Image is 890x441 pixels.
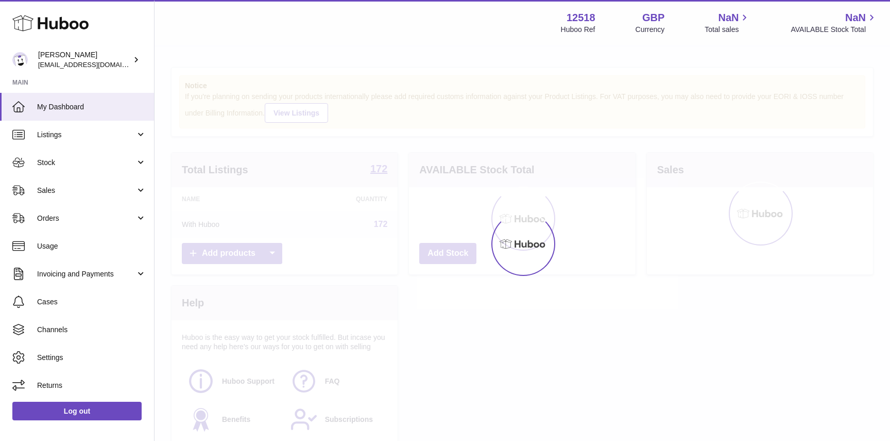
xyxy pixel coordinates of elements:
[561,25,595,35] div: Huboo Ref
[718,11,739,25] span: NaN
[37,353,146,363] span: Settings
[37,241,146,251] span: Usage
[705,25,750,35] span: Total sales
[37,269,135,279] span: Invoicing and Payments
[642,11,664,25] strong: GBP
[37,158,135,168] span: Stock
[37,130,135,140] span: Listings
[12,402,142,420] a: Log out
[37,297,146,307] span: Cases
[845,11,866,25] span: NaN
[567,11,595,25] strong: 12518
[791,11,878,35] a: NaN AVAILABLE Stock Total
[38,50,131,70] div: [PERSON_NAME]
[791,25,878,35] span: AVAILABLE Stock Total
[12,52,28,68] img: caitlin@fancylamp.co
[38,60,151,69] span: [EMAIL_ADDRESS][DOMAIN_NAME]
[37,102,146,112] span: My Dashboard
[37,325,146,335] span: Channels
[37,186,135,195] span: Sales
[636,25,665,35] div: Currency
[37,214,135,223] span: Orders
[705,11,750,35] a: NaN Total sales
[37,381,146,390] span: Returns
